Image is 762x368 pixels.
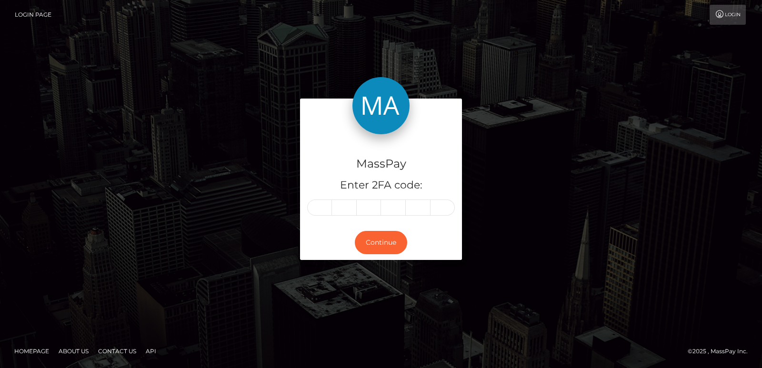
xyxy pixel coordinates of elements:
a: API [142,344,160,358]
a: Homepage [10,344,53,358]
a: About Us [55,344,92,358]
button: Continue [355,231,407,254]
h5: Enter 2FA code: [307,178,455,193]
a: Login [710,5,746,25]
a: Contact Us [94,344,140,358]
img: MassPay [352,77,410,134]
a: Login Page [15,5,51,25]
h4: MassPay [307,156,455,172]
div: © 2025 , MassPay Inc. [688,346,755,357]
